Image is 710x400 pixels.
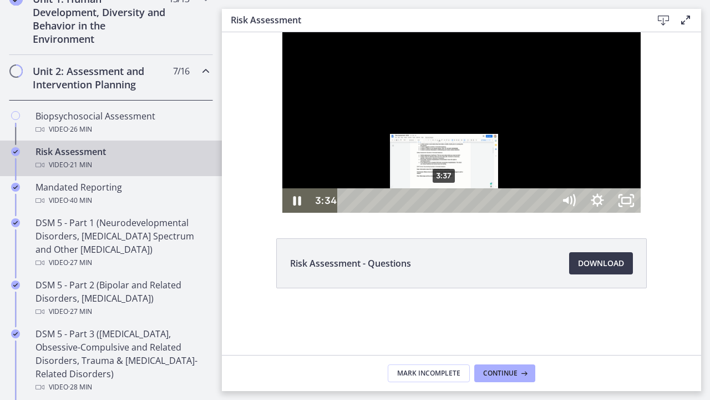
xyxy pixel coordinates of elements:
div: DSM 5 - Part 3 ([MEDICAL_DATA], Obsessive-Compulsive and Related Disorders, Trauma & [MEDICAL_DAT... [35,327,209,394]
div: Video [35,305,209,318]
div: Video [35,158,209,172]
a: Download [569,252,633,274]
span: Risk Assessment - Questions [290,257,411,270]
span: · 28 min [68,381,92,394]
span: · 27 min [68,256,92,269]
button: Mark Incomplete [388,364,470,382]
button: Show settings menu [361,156,390,181]
span: · 26 min [68,123,92,136]
i: Completed [11,329,20,338]
h3: Risk Assessment [231,13,635,27]
div: Video [35,256,209,269]
span: · 27 min [68,305,92,318]
iframe: Video Lesson [222,32,701,213]
span: Mark Incomplete [397,369,460,378]
span: · 21 min [68,158,92,172]
i: Completed [11,147,20,156]
span: Continue [483,369,518,378]
div: Video [35,194,209,207]
div: Risk Assessment [35,145,209,172]
span: · 40 min [68,194,92,207]
span: Download [578,257,624,270]
i: Completed [11,183,20,192]
button: Unfullscreen [390,156,419,181]
span: 7 / 16 [173,64,189,78]
i: Completed [11,218,20,227]
h2: Unit 2: Assessment and Intervention Planning [33,64,168,91]
i: Completed [11,281,20,289]
div: Video [35,381,209,394]
div: Mandated Reporting [35,181,209,207]
div: Video [35,123,209,136]
div: Biopsychosocial Assessment [35,109,209,136]
div: DSM 5 - Part 1 (Neurodevelopmental Disorders, [MEDICAL_DATA] Spectrum and Other [MEDICAL_DATA]) [35,216,209,269]
button: Continue [474,364,535,382]
button: Mute [332,156,361,181]
div: DSM 5 - Part 2 (Bipolar and Related Disorders, [MEDICAL_DATA]) [35,278,209,318]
